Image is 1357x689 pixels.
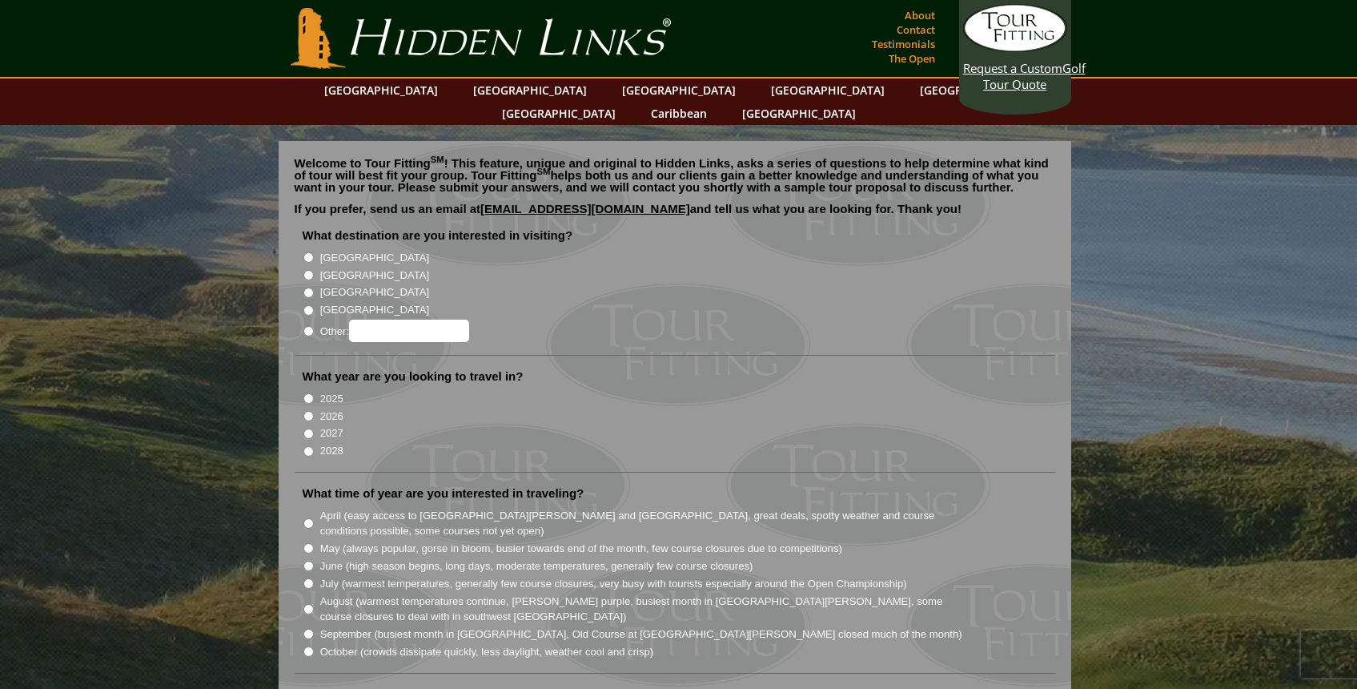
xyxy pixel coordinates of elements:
[303,228,573,244] label: What destination are you interested in visiting?
[494,102,624,125] a: [GEOGRAPHIC_DATA]
[901,4,939,26] a: About
[320,627,962,643] label: September (busiest month in [GEOGRAPHIC_DATA], Old Course at [GEOGRAPHIC_DATA][PERSON_NAME] close...
[912,79,1042,102] a: [GEOGRAPHIC_DATA]
[320,594,964,625] label: August (warmest temperatures continue, [PERSON_NAME] purple, busiest month in [GEOGRAPHIC_DATA][P...
[465,79,595,102] a: [GEOGRAPHIC_DATA]
[320,425,343,441] label: 2027
[320,644,654,660] label: October (crowds dissipate quickly, less daylight, weather cool and crisp)
[320,409,343,425] label: 2026
[320,284,429,300] label: [GEOGRAPHIC_DATA]
[316,79,446,102] a: [GEOGRAPHIC_DATA]
[480,202,690,216] a: [EMAIL_ADDRESS][DOMAIN_NAME]
[320,268,429,284] label: [GEOGRAPHIC_DATA]
[320,443,343,459] label: 2028
[893,18,939,41] a: Contact
[295,203,1055,227] p: If you prefer, send us an email at and tell us what you are looking for. Thank you!
[320,320,469,342] label: Other:
[885,47,939,70] a: The Open
[320,250,429,266] label: [GEOGRAPHIC_DATA]
[303,369,524,385] label: What year are you looking to travel in?
[320,391,343,407] label: 2025
[963,4,1067,92] a: Request a CustomGolf Tour Quote
[431,155,444,164] sup: SM
[614,79,744,102] a: [GEOGRAPHIC_DATA]
[320,541,842,557] label: May (always popular, gorse in bloom, busier towards end of the month, few course closures due to ...
[320,302,429,318] label: [GEOGRAPHIC_DATA]
[734,102,864,125] a: [GEOGRAPHIC_DATA]
[320,576,907,592] label: July (warmest temperatures, generally few course closures, very busy with tourists especially aro...
[303,486,584,502] label: What time of year are you interested in traveling?
[963,60,1062,76] span: Request a Custom
[868,33,939,55] a: Testimonials
[763,79,893,102] a: [GEOGRAPHIC_DATA]
[537,167,551,176] sup: SM
[320,558,753,574] label: June (high season begins, long days, moderate temperatures, generally few course closures)
[320,508,964,539] label: April (easy access to [GEOGRAPHIC_DATA][PERSON_NAME] and [GEOGRAPHIC_DATA], great deals, spotty w...
[643,102,715,125] a: Caribbean
[295,157,1055,193] p: Welcome to Tour Fitting ! This feature, unique and original to Hidden Links, asks a series of que...
[349,320,469,342] input: Other:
